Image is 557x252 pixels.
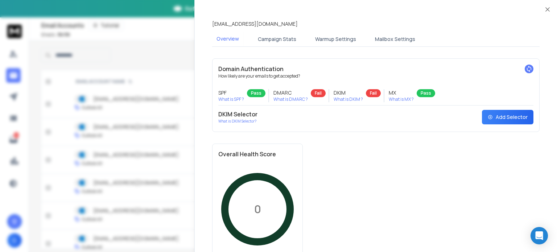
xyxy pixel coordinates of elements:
h2: DKIM Selector [218,110,257,119]
h3: MX [389,89,414,96]
p: How likely are your emails to get accepted? [218,73,533,79]
div: Fail [366,89,381,97]
button: Add Selector [482,110,533,124]
h2: Overall Health Score [218,150,297,158]
p: What is MX ? [389,96,414,102]
h3: DMARC [273,89,308,96]
p: What is DMARC ? [273,96,308,102]
div: Open Intercom Messenger [531,227,548,244]
p: 0 [254,203,261,216]
p: What is DKIM Selector? [218,119,257,124]
button: Mailbox Settings [371,31,420,47]
p: What is DKIM ? [334,96,363,102]
p: What is SPF ? [218,96,244,102]
button: Campaign Stats [253,31,301,47]
h2: Domain Authentication [218,65,533,73]
div: Pass [247,89,265,97]
h3: SPF [218,89,244,96]
button: Warmup Settings [311,31,360,47]
p: [EMAIL_ADDRESS][DOMAIN_NAME] [212,20,298,28]
h3: DKIM [334,89,363,96]
div: Pass [417,89,435,97]
div: Fail [311,89,326,97]
button: Overview [212,31,243,47]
